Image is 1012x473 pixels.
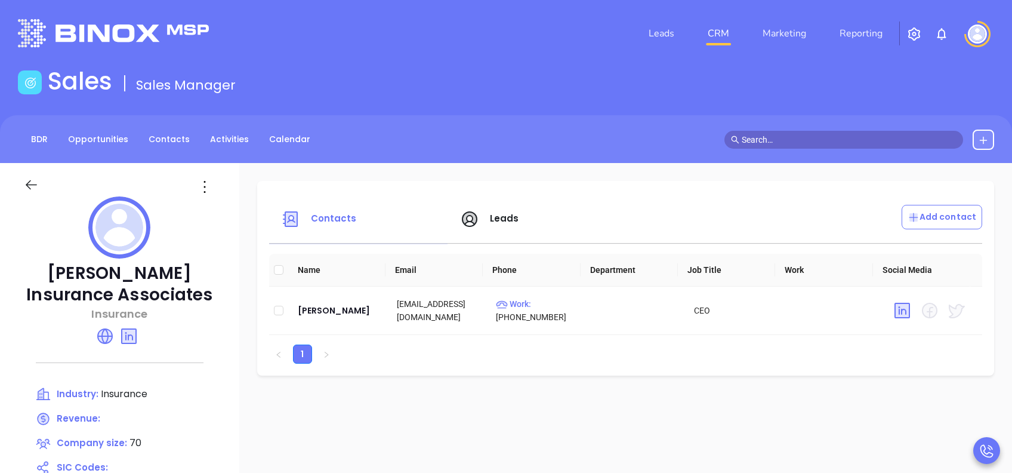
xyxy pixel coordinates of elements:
[24,263,215,306] p: [PERSON_NAME] Insurance Associates
[293,345,312,364] li: 1
[873,254,970,287] th: Social Media
[57,437,127,449] span: Company size:
[684,287,783,335] td: CEO
[275,351,282,358] span: left
[203,130,256,149] a: Activities
[88,196,150,259] img: profile logo
[835,21,887,45] a: Reporting
[317,345,336,364] button: right
[907,27,921,41] img: iconSetting
[496,299,531,309] span: Work :
[48,67,112,96] h1: Sales
[490,212,519,225] span: Leads
[24,306,215,322] p: Insurance
[298,303,378,318] a: [PERSON_NAME]
[703,21,734,45] a: CRM
[387,287,486,335] td: [EMAIL_ADDRESS][DOMAIN_NAME]
[129,436,141,450] span: 70
[483,254,580,287] th: Phone
[678,254,775,287] th: Job Title
[385,254,483,287] th: Email
[968,24,987,44] img: user
[288,254,385,287] th: Name
[934,27,949,41] img: iconNotification
[57,388,98,400] span: Industry:
[294,345,311,363] a: 1
[269,345,288,364] button: left
[101,387,147,401] span: Insurance
[581,254,678,287] th: Department
[317,345,336,364] li: Next Page
[269,345,288,364] li: Previous Page
[311,212,357,225] span: Contacts
[18,19,209,47] img: logo
[61,130,135,149] a: Opportunities
[141,130,197,149] a: Contacts
[644,21,679,45] a: Leads
[57,412,100,425] span: Revenue:
[908,211,976,223] p: Add contact
[496,297,576,324] p: [PHONE_NUMBER]
[136,76,236,94] span: Sales Manager
[323,351,330,358] span: right
[731,136,739,144] span: search
[24,130,55,149] a: BDR
[775,254,872,287] th: Work
[262,130,317,149] a: Calendar
[742,133,957,146] input: Search…
[758,21,811,45] a: Marketing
